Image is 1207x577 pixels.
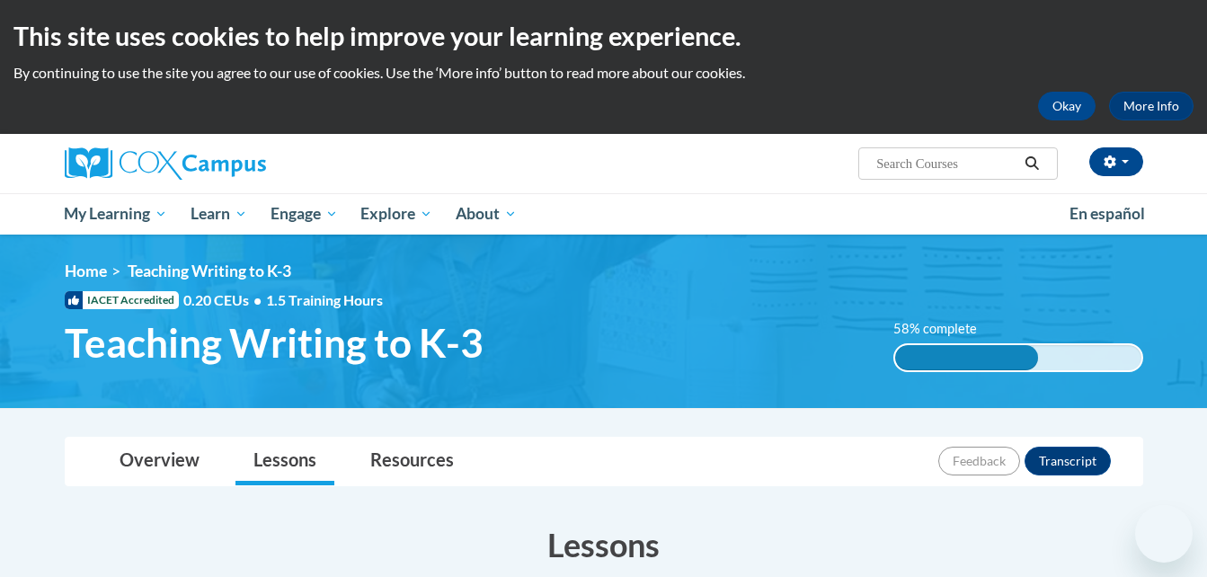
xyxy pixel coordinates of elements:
h2: This site uses cookies to help improve your learning experience. [13,18,1194,54]
span: IACET Accredited [65,291,179,309]
div: 58% complete [895,345,1038,370]
a: En español [1058,195,1157,233]
a: Resources [352,438,472,485]
input: Search Courses [874,153,1018,174]
a: Home [65,262,107,280]
label: 58% complete [893,319,997,339]
a: Lessons [235,438,334,485]
span: Teaching Writing to K-3 [65,319,484,367]
span: Explore [360,203,432,225]
button: Feedback [938,447,1020,475]
span: Learn [191,203,247,225]
a: Cox Campus [65,147,406,180]
button: Account Settings [1089,147,1143,176]
a: About [444,193,528,235]
span: Engage [271,203,338,225]
span: About [456,203,517,225]
span: 1.5 Training Hours [266,291,383,308]
a: More Info [1109,92,1194,120]
span: Teaching Writing to K-3 [128,262,291,280]
a: Explore [349,193,444,235]
span: • [253,291,262,308]
a: Learn [179,193,259,235]
p: By continuing to use the site you agree to our use of cookies. Use the ‘More info’ button to read... [13,63,1194,83]
img: Cox Campus [65,147,266,180]
button: Okay [1038,92,1096,120]
div: Main menu [38,193,1170,235]
iframe: Button to launch messaging window [1135,505,1193,563]
span: My Learning [64,203,167,225]
span: 0.20 CEUs [183,290,266,310]
a: Overview [102,438,217,485]
a: Engage [259,193,350,235]
a: My Learning [53,193,180,235]
span: En español [1069,204,1145,223]
button: Search [1018,153,1045,174]
button: Transcript [1025,447,1111,475]
h3: Lessons [65,522,1143,567]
